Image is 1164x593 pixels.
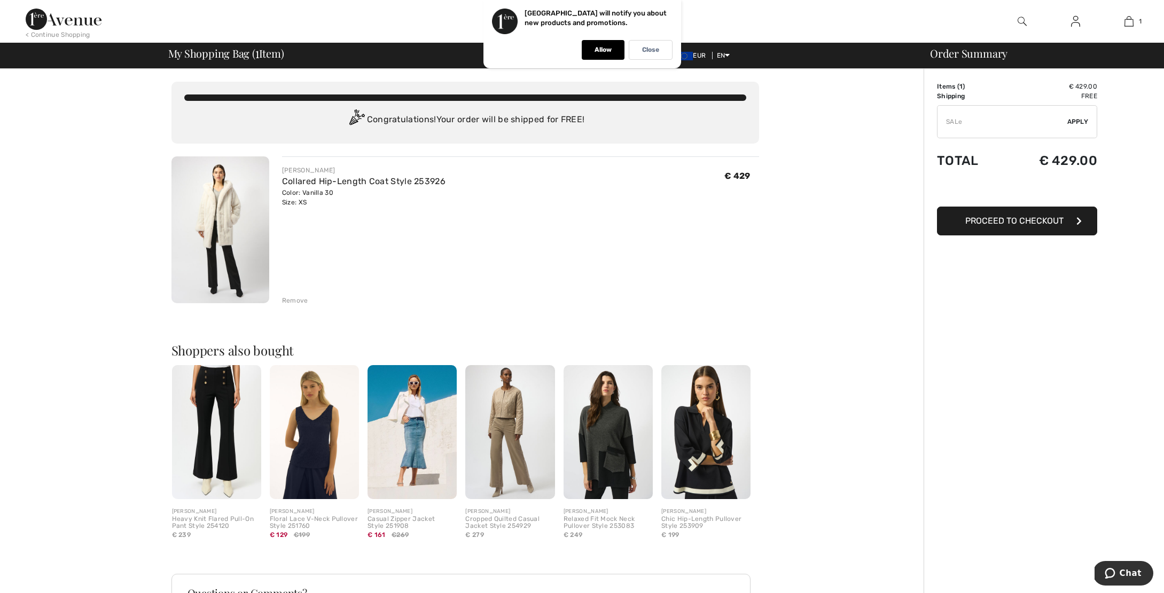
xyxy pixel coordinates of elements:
div: Heavy Knit Flared Pull-On Pant Style 254120 [172,516,261,531]
span: 1 [1139,17,1142,26]
div: Chic Hip-Length Pullover Style 253909 [661,516,751,531]
div: < Continue Shopping [26,30,90,39]
div: [PERSON_NAME] [172,508,261,516]
span: My Shopping Bag ( Item) [168,48,284,59]
img: Congratulation2.svg [346,109,367,131]
div: Color: Vanilla 30 Size: XS [282,188,446,207]
span: 1 [959,83,963,90]
span: EN [717,52,730,59]
div: [PERSON_NAME] [465,508,554,516]
div: Congratulations! Your order will be shipped for FREE! [184,109,746,131]
iframe: Opens a widget where you can chat to one of our agents [1095,561,1153,588]
a: 1 [1103,15,1155,28]
h2: Shoppers also bought [171,344,759,357]
img: My Info [1071,15,1080,28]
input: Promo code [938,106,1067,138]
td: Free [1003,91,1097,101]
td: Items ( ) [937,82,1003,91]
span: € 249 [564,531,583,539]
span: €269 [392,530,409,540]
img: Chic Hip-Length Pullover Style 253909 [661,365,751,499]
div: Casual Zipper Jacket Style 251908 [368,516,457,531]
a: Collared Hip-Length Coat Style 253926 [282,176,446,186]
span: EUR [676,52,710,59]
img: 1ère Avenue [26,9,101,30]
span: € 161 [368,531,386,539]
div: Floral Lace V-Neck Pullover Style 251760 [270,516,359,531]
div: [PERSON_NAME] [661,508,751,516]
img: Relaxed Fit Mock Neck Pullover Style 253083 [564,365,653,499]
span: € 279 [465,531,484,539]
img: My Bag [1124,15,1134,28]
img: Heavy Knit Flared Pull-On Pant Style 254120 [172,365,261,499]
div: [PERSON_NAME] [368,508,457,516]
img: Euro [676,52,693,60]
div: Remove [282,296,308,305]
p: Allow [595,46,612,54]
img: Floral Lace V-Neck Pullover Style 251760 [270,365,359,499]
div: Relaxed Fit Mock Neck Pullover Style 253083 [564,516,653,531]
span: € 429 [724,171,751,181]
div: [PERSON_NAME] [564,508,653,516]
img: Cropped Quilted Casual Jacket Style 254929 [465,365,554,499]
button: Proceed to Checkout [937,207,1097,235]
span: € 239 [172,531,191,539]
div: [PERSON_NAME] [282,165,446,175]
img: Casual Zipper Jacket Style 251908 [368,365,457,499]
span: 1 [255,45,259,59]
td: Total [937,143,1003,179]
div: Cropped Quilted Casual Jacket Style 254929 [465,516,554,531]
img: search the website [1018,15,1027,28]
span: € 199 [661,531,679,539]
span: Apply [1067,117,1089,126]
div: [PERSON_NAME] [270,508,359,516]
p: [GEOGRAPHIC_DATA] will notify you about new products and promotions. [525,9,667,27]
td: € 429.00 [1003,82,1097,91]
td: € 429.00 [1003,143,1097,179]
td: Shipping [937,91,1003,101]
span: € 129 [270,531,288,539]
iframe: PayPal [937,179,1097,203]
span: Proceed to Checkout [965,216,1064,226]
p: Close [642,46,659,54]
div: Order Summary [917,48,1158,59]
img: Collared Hip-Length Coat Style 253926 [171,156,269,303]
a: Sign In [1063,15,1089,28]
span: €199 [294,530,310,540]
